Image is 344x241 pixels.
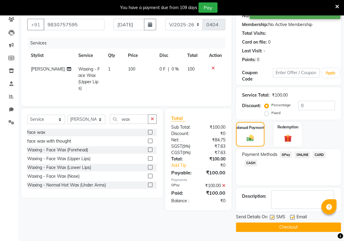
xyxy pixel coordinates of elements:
[27,156,90,162] div: Waxing - Face Wax (Upper Lips)
[280,151,292,158] span: GPay
[167,143,198,150] div: ( )
[198,124,230,130] div: ₹100.00
[204,162,230,169] div: ₹0
[184,49,205,62] th: Total
[205,49,225,62] th: Action
[28,38,230,49] div: Services
[242,21,335,28] div: No Active Membership
[128,66,135,72] span: 100
[198,198,230,204] div: ₹0
[276,214,285,221] span: SMS
[242,193,266,200] div: Description:
[171,177,225,183] div: Payments
[167,162,204,169] a: Add Tip
[242,30,266,37] div: Total Visits:
[171,115,185,121] span: Total
[242,92,270,98] div: Service Total:
[27,182,106,188] div: Waxing - Normal Hot Wax (Under Arms)
[171,150,182,155] span: CGST
[313,151,326,158] span: CARD
[242,57,256,63] div: Points:
[184,150,189,155] span: 9%
[271,102,291,108] label: Percentage
[277,124,298,130] label: Redemption
[44,19,104,30] input: Search by Name/Mobile/Email/Code
[171,144,182,149] span: SGST
[27,173,80,180] div: Waxing - Face Wax (Nose)
[273,68,319,78] input: Enter Offer / Coupon Code
[236,214,267,221] span: Send Details On
[236,223,341,232] button: Checkout
[108,66,110,72] span: 1
[168,66,169,72] span: |
[120,5,197,11] div: You have a payment due from 109 days
[110,114,148,124] input: Search or Scan
[242,151,277,158] span: Payment Methods
[27,19,44,30] button: +91
[167,183,198,189] div: GPay
[27,164,91,171] div: Waxing - Face Wax (Lower Lips)
[167,124,198,130] div: Sub Total:
[156,49,184,62] th: Disc
[294,151,310,158] span: ONLINE
[27,49,75,62] th: Stylist
[167,137,198,143] div: Net:
[242,13,256,19] div: Name:
[271,110,280,116] label: Fixed
[268,39,270,45] div: 0
[198,169,230,176] div: ₹100.00
[167,150,198,156] div: ( )
[167,189,198,196] div: Paid:
[242,21,268,28] div: Membership:
[282,134,294,143] img: _gift.svg
[27,129,45,136] div: face wax
[183,144,189,149] span: 9%
[167,130,198,137] div: Discount:
[242,70,273,82] div: Coupon Code
[242,103,261,109] div: Discount:
[198,150,230,156] div: ₹7.63
[198,137,230,143] div: ₹84.75
[257,57,259,63] div: 0
[198,156,230,162] div: ₹100.00
[31,66,65,72] span: [PERSON_NAME]
[236,125,265,130] label: Manual Payment
[198,183,230,189] div: ₹100.00
[167,198,198,204] div: Balance :
[242,39,267,45] div: Card on file:
[264,48,265,54] div: -
[78,66,100,91] span: Waxing - Face Wax (Upper Lips)
[124,49,156,62] th: Price
[272,92,288,98] div: ₹100.00
[167,156,198,162] div: Total:
[167,169,198,176] div: Payable:
[27,147,88,153] div: Waxing - Face Wax (Forehead)
[75,49,104,62] th: Service
[198,130,230,137] div: ₹0
[296,214,307,221] span: Email
[198,143,230,150] div: ₹7.63
[159,66,165,72] span: 0 F
[104,49,124,62] th: Qty
[244,160,257,167] span: CASH
[172,66,179,72] span: 0 %
[198,2,218,13] button: Pay
[322,68,339,78] button: Apply
[27,138,71,144] div: face wax with thought
[244,134,256,142] img: _cash.svg
[198,189,230,196] div: ₹100.00
[187,66,195,72] span: 100
[242,48,262,54] div: Last Visit:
